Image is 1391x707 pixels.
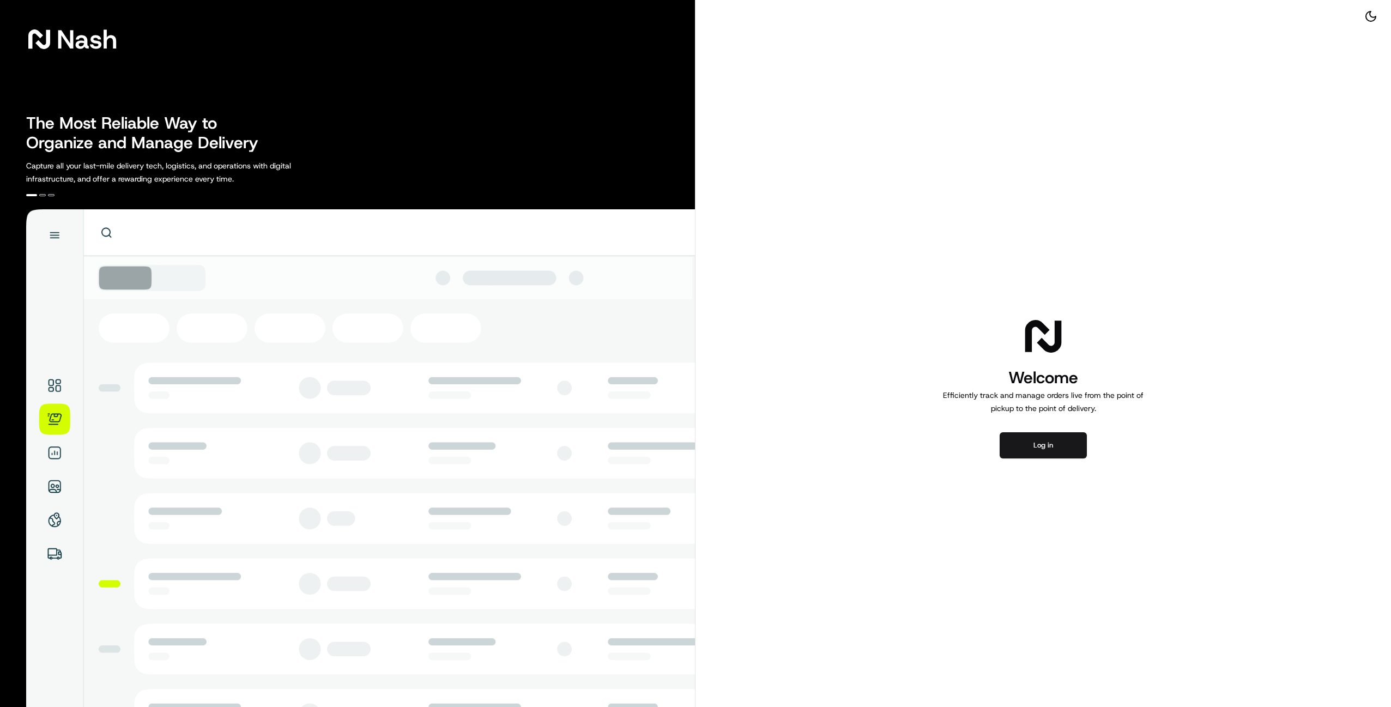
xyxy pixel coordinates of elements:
button: Log in [1000,432,1087,458]
h1: Welcome [939,367,1148,389]
p: Efficiently track and manage orders live from the point of pickup to the point of delivery. [939,389,1148,415]
span: Nash [57,28,117,50]
h2: The Most Reliable Way to Organize and Manage Delivery [26,113,270,153]
p: Capture all your last-mile delivery tech, logistics, and operations with digital infrastructure, ... [26,159,340,185]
